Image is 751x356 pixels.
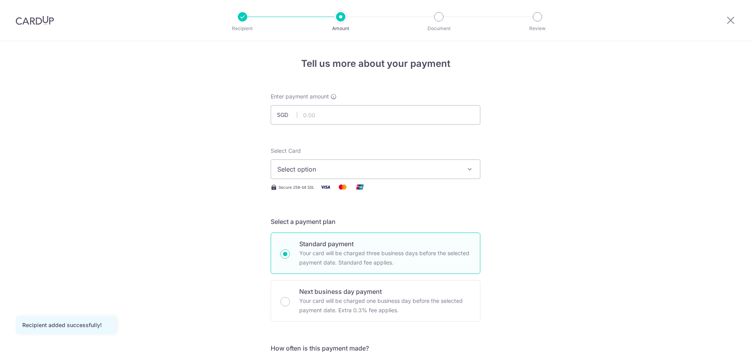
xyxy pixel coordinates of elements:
[335,182,350,192] img: Mastercard
[701,333,743,352] iframe: Opens a widget where you can find more information
[271,105,480,125] input: 0.00
[271,217,480,226] h5: Select a payment plan
[271,93,329,100] span: Enter payment amount
[271,159,480,179] button: Select option
[16,16,54,25] img: CardUp
[299,249,471,267] p: Your card will be charged three business days before the selected payment date. Standard fee appl...
[277,165,460,174] span: Select option
[312,25,370,32] p: Amount
[271,147,301,154] span: translation missing: en.payables.payment_networks.credit_card.summary.labels.select_card
[299,296,471,315] p: Your card will be charged one business day before the selected payment date. Extra 0.3% fee applies.
[271,57,480,71] h4: Tell us more about your payment
[410,25,468,32] p: Document
[299,239,471,249] p: Standard payment
[318,182,333,192] img: Visa
[22,321,109,329] div: Recipient added successfully!
[214,25,271,32] p: Recipient
[508,25,566,32] p: Review
[278,184,314,190] span: Secure 256-bit SSL
[271,343,480,353] h5: How often is this payment made?
[277,111,297,119] span: SGD
[352,182,368,192] img: Union Pay
[299,287,471,296] p: Next business day payment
